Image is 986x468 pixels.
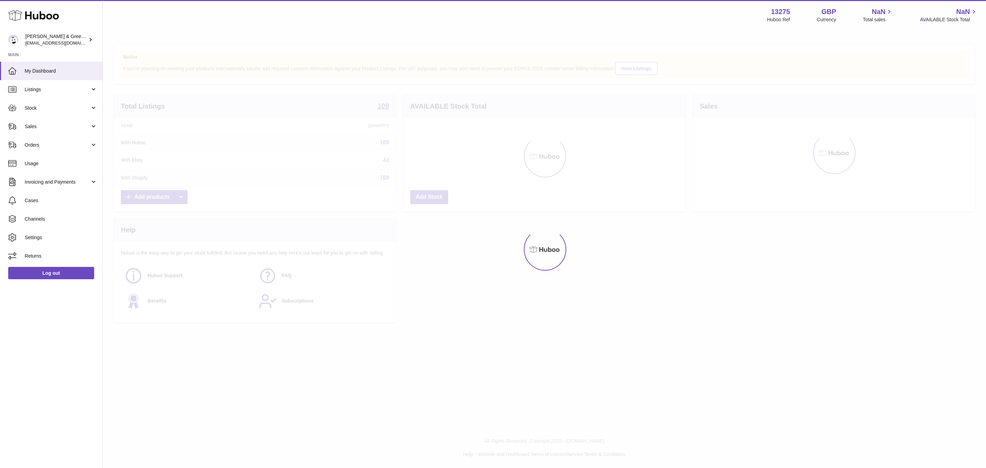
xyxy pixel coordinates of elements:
[920,7,978,23] a: NaN AVAILABLE Stock Total
[821,7,836,16] strong: GBP
[25,40,101,46] span: [EMAIL_ADDRESS][DOMAIN_NAME]
[25,234,97,241] span: Settings
[25,123,90,130] span: Sales
[8,267,94,279] a: Log out
[25,216,97,222] span: Channels
[25,86,90,93] span: Listings
[863,16,893,23] span: Total sales
[872,7,885,16] span: NaN
[25,33,87,46] div: [PERSON_NAME] & Green Ltd
[920,16,978,23] span: AVAILABLE Stock Total
[767,16,790,23] div: Huboo Ref
[817,16,836,23] div: Currency
[25,253,97,259] span: Returns
[956,7,970,16] span: NaN
[25,68,97,74] span: My Dashboard
[25,105,90,111] span: Stock
[25,197,97,204] span: Cases
[863,7,893,23] a: NaN Total sales
[25,142,90,148] span: Orders
[25,160,97,167] span: Usage
[8,35,18,45] img: internalAdmin-13275@internal.huboo.com
[25,179,90,185] span: Invoicing and Payments
[771,7,790,16] strong: 13275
